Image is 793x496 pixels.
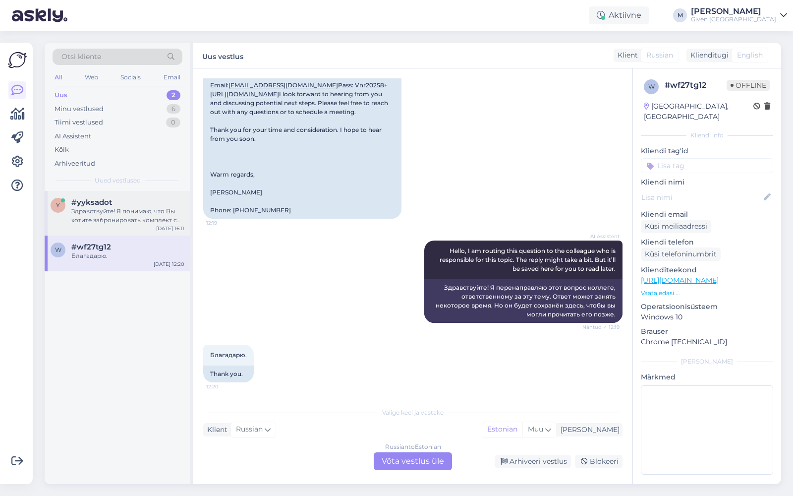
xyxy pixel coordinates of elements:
div: Klient [203,425,227,435]
div: [DATE] 12:20 [154,260,184,268]
span: Hello, I am routing this question to the colleague who is responsible for this topic. The reply m... [440,247,617,272]
div: # wf27tg12 [665,79,727,91]
div: Socials [118,71,143,84]
p: Operatsioonisüsteem [641,302,773,312]
div: Russian to Estonian [385,442,441,451]
div: Tiimi vestlused [55,118,103,127]
div: Благадарю. [71,251,184,260]
p: Vaata edasi ... [641,289,773,298]
div: Email [162,71,182,84]
p: Windows 10 [641,312,773,322]
div: 2 [167,90,180,100]
p: Märkmed [641,372,773,382]
div: Valige keel ja vastake [203,408,623,417]
img: Askly Logo [8,51,27,69]
div: Kliendi info [641,131,773,140]
div: Blokeeri [575,455,623,468]
span: English [737,50,763,61]
div: Aktiivne [589,6,649,24]
input: Lisa nimi [641,192,762,203]
div: Uus [55,90,67,100]
div: Küsi meiliaadressi [641,220,711,233]
input: Lisa tag [641,158,773,173]
div: Minu vestlused [55,104,104,114]
div: M [673,8,687,22]
span: AI Assistent [582,233,620,240]
div: [DATE] 16:11 [156,225,184,232]
div: [PERSON_NAME] [691,7,776,15]
div: Arhiveeritud [55,159,95,169]
div: 0 [166,118,180,127]
a: [URL][DOMAIN_NAME] [210,90,279,98]
span: 12:19 [206,219,243,227]
div: Küsi telefoninumbrit [641,248,721,261]
div: Kõik [55,145,69,155]
span: y [56,201,60,209]
div: [PERSON_NAME] [557,425,620,435]
p: Kliendi tag'id [641,146,773,156]
a: [URL][DOMAIN_NAME] [641,276,719,285]
div: 6 [167,104,180,114]
span: Otsi kliente [61,52,101,62]
div: Võta vestlus üle [374,452,452,470]
span: w [55,246,61,253]
div: Given [GEOGRAPHIC_DATA] [691,15,776,23]
div: Klienditugi [686,50,729,61]
div: Здравствуйте! Я понимаю, что Вы хотите забронировать комплект с жёлтым топазом со скидкой 40% и о... [71,207,184,225]
p: Brauser [641,326,773,337]
p: Kliendi nimi [641,177,773,187]
span: Благадарю. [210,351,247,359]
p: Kliendi email [641,209,773,220]
div: AI Assistent [55,131,91,141]
span: w [648,83,655,90]
span: Russian [236,424,263,435]
span: #wf27tg12 [71,243,111,251]
div: Arhiveeri vestlus [495,455,571,468]
div: Estonian [482,422,522,437]
div: Здравствуйте! Я перенаправляю этот вопрос коллеге, ответственному за эту тему. Ответ может занять... [424,279,623,323]
p: Chrome [TECHNICAL_ID] [641,337,773,347]
a: [PERSON_NAME]Given [GEOGRAPHIC_DATA] [691,7,787,23]
div: All [53,71,64,84]
p: Klienditeekond [641,265,773,275]
div: [GEOGRAPHIC_DATA], [GEOGRAPHIC_DATA] [644,101,753,122]
span: Offline [727,80,770,91]
span: Russian [646,50,673,61]
div: Web [83,71,100,84]
div: [PERSON_NAME] [641,357,773,366]
span: Uued vestlused [95,176,141,185]
span: Nähtud ✓ 12:19 [582,323,620,331]
div: Thank you. [203,366,254,382]
p: Kliendi telefon [641,237,773,248]
span: 12:20 [206,383,243,390]
span: #yyksadot [71,198,112,207]
a: [EMAIL_ADDRESS][DOMAIN_NAME] [228,81,338,89]
div: Klient [614,50,638,61]
label: Uus vestlus [202,49,243,62]
span: Muu [528,425,543,434]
